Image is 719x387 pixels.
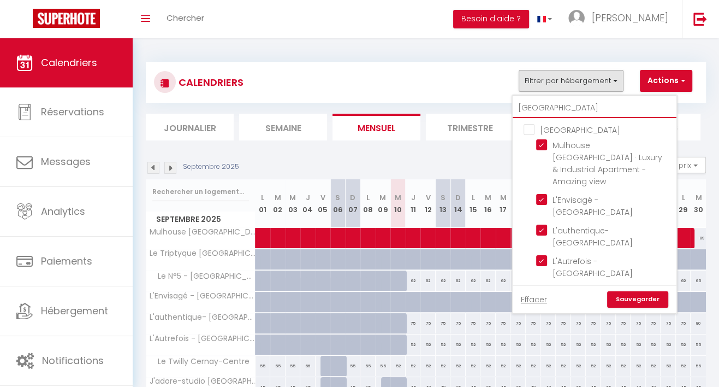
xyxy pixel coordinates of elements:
[146,114,234,140] li: Journalier
[420,271,436,291] div: 62
[261,192,264,203] abbr: L
[425,192,430,203] abbr: V
[601,356,616,376] div: 52
[436,335,451,355] div: 52
[640,70,692,92] button: Actions
[586,335,601,355] div: 52
[420,356,436,376] div: 52
[480,179,496,228] th: 16
[289,192,296,203] abbr: M
[592,11,668,25] span: [PERSON_NAME]
[607,291,668,308] a: Sauvegarder
[601,335,616,355] div: 52
[466,179,481,228] th: 15
[676,271,691,291] div: 62
[420,179,436,228] th: 12
[450,271,466,291] div: 62
[275,192,281,203] abbr: M
[540,356,556,376] div: 52
[270,356,286,376] div: 55
[346,179,361,228] th: 07
[300,179,316,228] th: 04
[552,256,633,279] span: L'Autrefois - [GEOGRAPHIC_DATA]
[148,335,257,343] span: L'Autrefois - [GEOGRAPHIC_DATA]
[167,12,204,24] span: Chercher
[616,335,631,355] div: 52
[316,179,331,228] th: 05
[631,356,646,376] div: 52
[676,313,691,333] div: 75
[436,313,451,333] div: 75
[496,356,511,376] div: 52
[450,335,466,355] div: 52
[513,98,676,118] input: Rechercher un logement...
[33,9,100,28] img: Super Booking
[695,192,702,203] abbr: M
[691,356,706,376] div: 55
[450,179,466,228] th: 14
[510,313,526,333] div: 75
[646,356,661,376] div: 52
[42,354,104,367] span: Notifications
[552,225,633,248] span: L'authentique- [GEOGRAPHIC_DATA]
[480,335,496,355] div: 52
[183,162,239,172] p: Septembre 2025
[571,335,586,355] div: 52
[480,271,496,291] div: 62
[496,335,511,355] div: 52
[526,313,541,333] div: 75
[631,313,646,333] div: 75
[691,313,706,333] div: 80
[540,335,556,355] div: 52
[693,12,707,26] img: logout
[332,114,420,140] li: Mensuel
[676,335,691,355] div: 52
[540,313,556,333] div: 75
[376,179,391,228] th: 09
[646,313,661,333] div: 75
[330,179,346,228] th: 06
[148,377,257,385] span: J'adore-studio [GEOGRAPHIC_DATA]
[552,140,662,187] span: Mulhouse [GEOGRAPHIC_DATA] · Luxury & Industrial Apartment - Amazing view
[366,192,370,203] abbr: L
[436,271,451,291] div: 62
[300,356,316,376] div: 66
[395,192,401,203] abbr: M
[661,356,676,376] div: 52
[41,204,85,218] span: Analytics
[512,95,678,314] div: Filtrer par hébergement
[335,192,340,203] abbr: S
[466,335,481,355] div: 52
[521,294,547,306] a: Effacer
[360,179,376,228] th: 08
[148,292,257,300] span: L'Envisagé - [GEOGRAPHIC_DATA]
[148,249,257,257] span: Le Triptyque [GEOGRAPHIC_DATA]
[390,179,406,228] th: 10
[255,179,271,228] th: 01
[496,313,511,333] div: 75
[676,179,691,228] th: 29
[568,10,585,26] img: ...
[450,313,466,333] div: 75
[526,356,541,376] div: 52
[41,56,97,69] span: Calendriers
[552,195,633,218] span: L'Envisagé - [GEOGRAPHIC_DATA]
[661,313,676,333] div: 75
[406,271,421,291] div: 62
[379,192,386,203] abbr: M
[466,271,481,291] div: 62
[406,356,421,376] div: 52
[41,105,104,119] span: Réservations
[510,179,526,228] th: 18
[631,335,646,355] div: 52
[496,271,511,291] div: 62
[450,356,466,376] div: 52
[320,192,325,203] abbr: V
[406,313,421,333] div: 75
[646,335,661,355] div: 52
[526,335,541,355] div: 52
[152,182,249,202] input: Rechercher un logement...
[691,335,706,355] div: 55
[485,192,491,203] abbr: M
[586,356,601,376] div: 52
